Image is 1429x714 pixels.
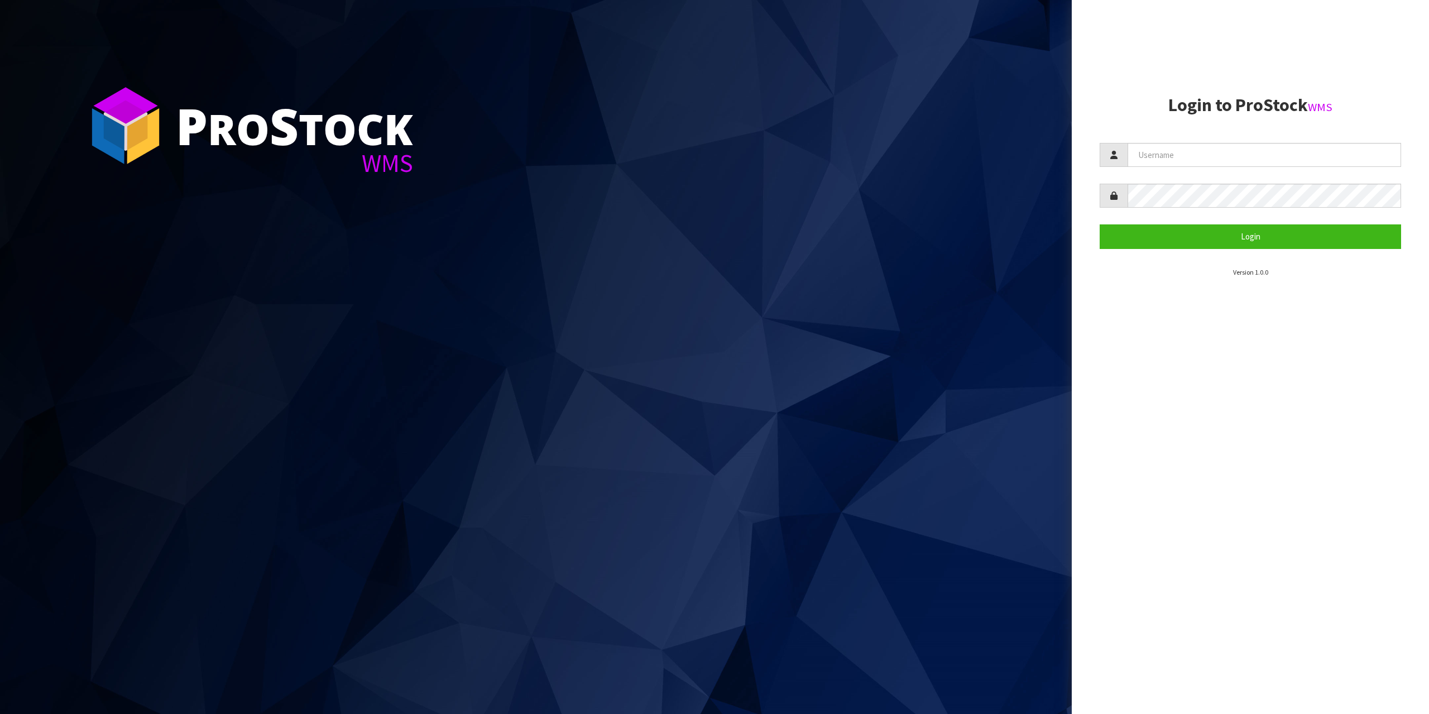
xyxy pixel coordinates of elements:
span: S [270,92,299,160]
small: WMS [1308,100,1332,114]
div: WMS [176,151,413,176]
button: Login [1100,224,1401,248]
div: ro tock [176,100,413,151]
h2: Login to ProStock [1100,95,1401,115]
img: ProStock Cube [84,84,167,167]
input: Username [1128,143,1401,167]
small: Version 1.0.0 [1233,268,1268,276]
span: P [176,92,208,160]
